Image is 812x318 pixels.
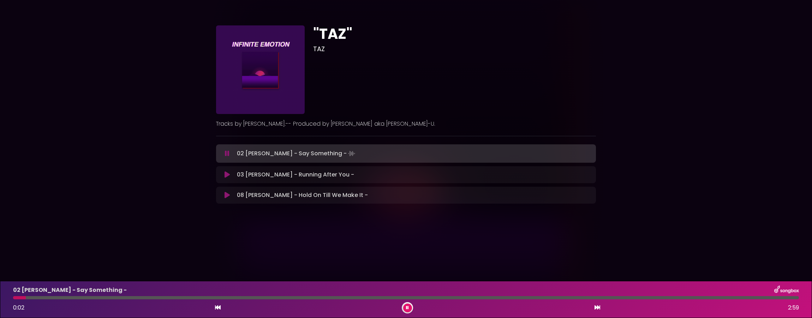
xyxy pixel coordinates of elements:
p: 02 [PERSON_NAME] - Say Something - [237,149,357,158]
img: IcwQz5fkR8S13jmypdGW [216,25,305,114]
p: 03 [PERSON_NAME] - Running After You - [237,170,354,179]
img: waveform4.gif [347,149,357,158]
p: 08 [PERSON_NAME] - Hold On Till We Make It - [237,191,368,199]
p: Tracks by [PERSON_NAME].-- Produced by [PERSON_NAME] aka [PERSON_NAME]-U. [216,120,596,128]
h1: "TAZ" [313,25,596,42]
h3: TAZ [313,45,596,53]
